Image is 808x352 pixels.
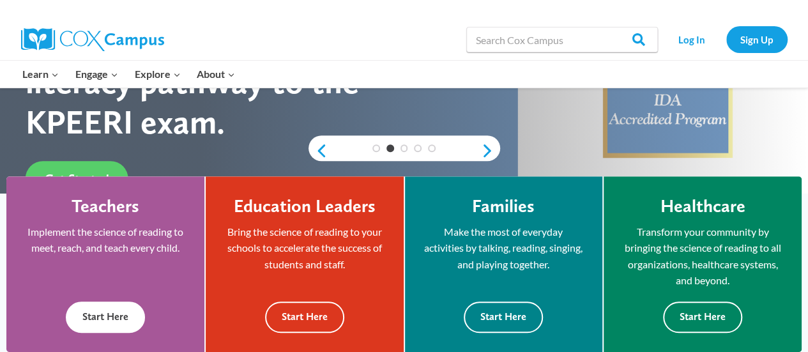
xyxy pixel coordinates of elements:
p: Implement the science of reading to meet, reach, and teach every child. [26,224,185,256]
nav: Secondary Navigation [664,26,788,52]
a: Log In [664,26,720,52]
p: Bring the science of reading to your schools to accelerate the success of students and staff. [225,224,384,273]
h4: Teachers [72,195,139,217]
button: Start Here [663,302,742,333]
span: Get Started [45,171,109,187]
a: Healthcare Transform your community by bringing the science of reading to all organizations, heal... [604,176,802,352]
button: Child menu of Learn [15,61,68,88]
button: Child menu of Explore [126,61,189,88]
a: 5 [428,144,436,152]
a: previous [309,143,328,158]
a: Get Started [26,161,128,196]
button: Child menu of About [188,61,243,88]
input: Search Cox Campus [466,27,658,52]
a: 4 [414,144,422,152]
button: Start Here [66,302,145,333]
h4: Education Leaders [234,195,376,217]
p: Make the most of everyday activities by talking, reading, singing, and playing together. [424,224,583,273]
h4: Healthcare [660,195,745,217]
button: Child menu of Engage [67,61,126,88]
a: 3 [400,144,408,152]
a: Sign Up [726,26,788,52]
button: Start Here [464,302,543,333]
a: Families Make the most of everyday activities by talking, reading, singing, and playing together.... [405,176,602,352]
p: Transform your community by bringing the science of reading to all organizations, healthcare syst... [623,224,782,289]
div: content slider buttons [309,138,500,164]
a: Education Leaders Bring the science of reading to your schools to accelerate the success of stude... [206,176,403,352]
a: Teachers Implement the science of reading to meet, reach, and teach every child. Start Here [6,176,204,352]
a: 2 [386,144,394,152]
a: 1 [372,144,380,152]
h4: Families [472,195,535,217]
a: next [481,143,500,158]
img: Cox Campus [21,28,164,51]
nav: Primary Navigation [15,61,243,88]
button: Start Here [265,302,344,333]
